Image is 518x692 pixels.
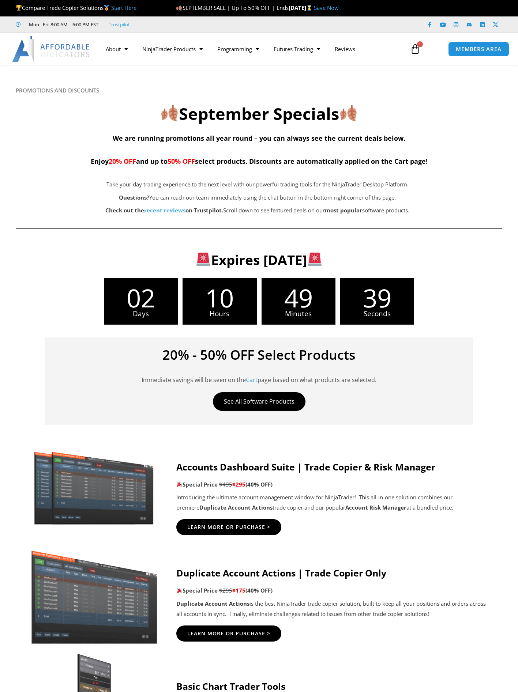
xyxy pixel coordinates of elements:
[232,587,245,594] span: $175
[176,4,288,11] span: SEPTEMBER SALE | Up To 50% OFF | Ends
[56,348,462,362] h4: 20% - 50% OFF Select Products
[12,36,91,62] img: LogoAI | Affordable Indicators – NinjaTrader
[176,461,435,473] strong: Accounts Dashboard Suite | Trade Copier & Risk Manager
[340,310,414,317] span: Seconds
[417,41,423,47] span: 1
[176,599,488,619] p: is the best NinjaTrader trade copier solution, built to keep all your positions and orders across...
[210,41,266,57] a: Programming
[135,41,210,57] a: NinjaTrader Products
[27,20,98,29] span: Mon - Fri: 8:00 AM – 6:00 PM EST
[176,587,218,594] strong: Special Price
[245,587,273,594] b: (40% OFF)
[16,5,22,11] img: 🏆
[16,103,502,125] h2: September Specials
[345,504,406,511] strong: Account Risk Manager
[325,207,362,214] b: most popular
[176,481,218,488] strong: Special Price
[213,392,305,411] a: See All Software Products
[266,41,327,57] a: Futures Trading
[109,20,130,29] a: Trustpilot
[314,4,339,11] a: Save Now
[98,41,404,57] nav: Menu
[340,105,357,121] img: 🍂
[176,625,281,642] a: Learn More Or Purchase >
[119,194,149,201] strong: Questions?
[52,205,463,216] p: Scroll down to see featured deals on our software products.
[456,46,502,52] span: MEMBERS AREA
[52,193,463,203] p: You can reach our team immediately using the chat button in the bottom right corner of this page.
[327,41,363,57] a: Reviews
[448,42,509,57] a: MEMBERS AREA
[177,588,182,593] img: 🎉
[245,481,273,488] b: (40% OFF)
[30,449,158,526] img: Screenshot 2024-11-20 151221 | Affordable Indicators – NinjaTrader
[289,4,314,11] strong: [DATE]
[262,285,335,310] span: 49
[176,519,281,535] a: Learn More Or Purchase >
[187,631,270,636] span: Learn More Or Purchase >
[232,481,245,488] span: $295
[168,157,195,166] span: 50% OFF
[199,504,273,511] strong: Duplicate Account Actions
[219,587,232,594] span: $295
[56,365,462,385] p: Immediate savings will be seen on the page based on what products are selected.
[161,105,178,121] img: 🍂
[105,207,223,214] strong: Check out the on Trustpilot.
[16,4,136,11] span: Compare Trade Copier Solutions
[98,41,135,57] a: About
[176,600,249,607] strong: Duplicate Account Actions
[176,5,182,11] img: 🍂
[176,567,488,578] h4: Duplicate Account Actions | Trade Copier Only
[307,5,312,11] img: ⌛
[246,376,258,384] a: Cart
[16,87,502,94] h6: PROMOTIONS AND DISCOUNTS
[144,207,185,214] a: recent reviews
[183,285,256,310] span: 10
[104,310,178,317] span: Days
[399,38,431,60] a: 1
[340,285,414,310] span: 39
[106,181,409,188] span: Take your day trading experience to the next level with our powerful trading tools for the NinjaT...
[187,525,270,530] span: Learn More Or Purchase >
[308,253,322,266] img: 🚨
[30,542,158,644] img: Screenshot 2024-08-26 15414455555 | Affordable Indicators – NinjaTrader
[177,481,182,487] img: 🎉
[111,4,136,11] a: Start Here
[109,157,136,166] span: 20% OFF
[183,310,256,317] span: Hours
[104,285,178,310] span: 02
[28,251,491,269] h3: Expires [DATE]
[104,5,109,11] img: 🥇
[176,492,488,513] p: Introducing the ultimate account management window for NinjaTrader! This all-in-one solution comb...
[91,157,428,166] span: Enjoy and up to select products. Discounts are automatically applied on the Cart page!
[196,253,210,266] img: 🚨
[262,310,335,317] span: Minutes
[219,481,232,488] span: $495
[113,134,405,143] span: We are running promotions all year round – you can always see the current deals below.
